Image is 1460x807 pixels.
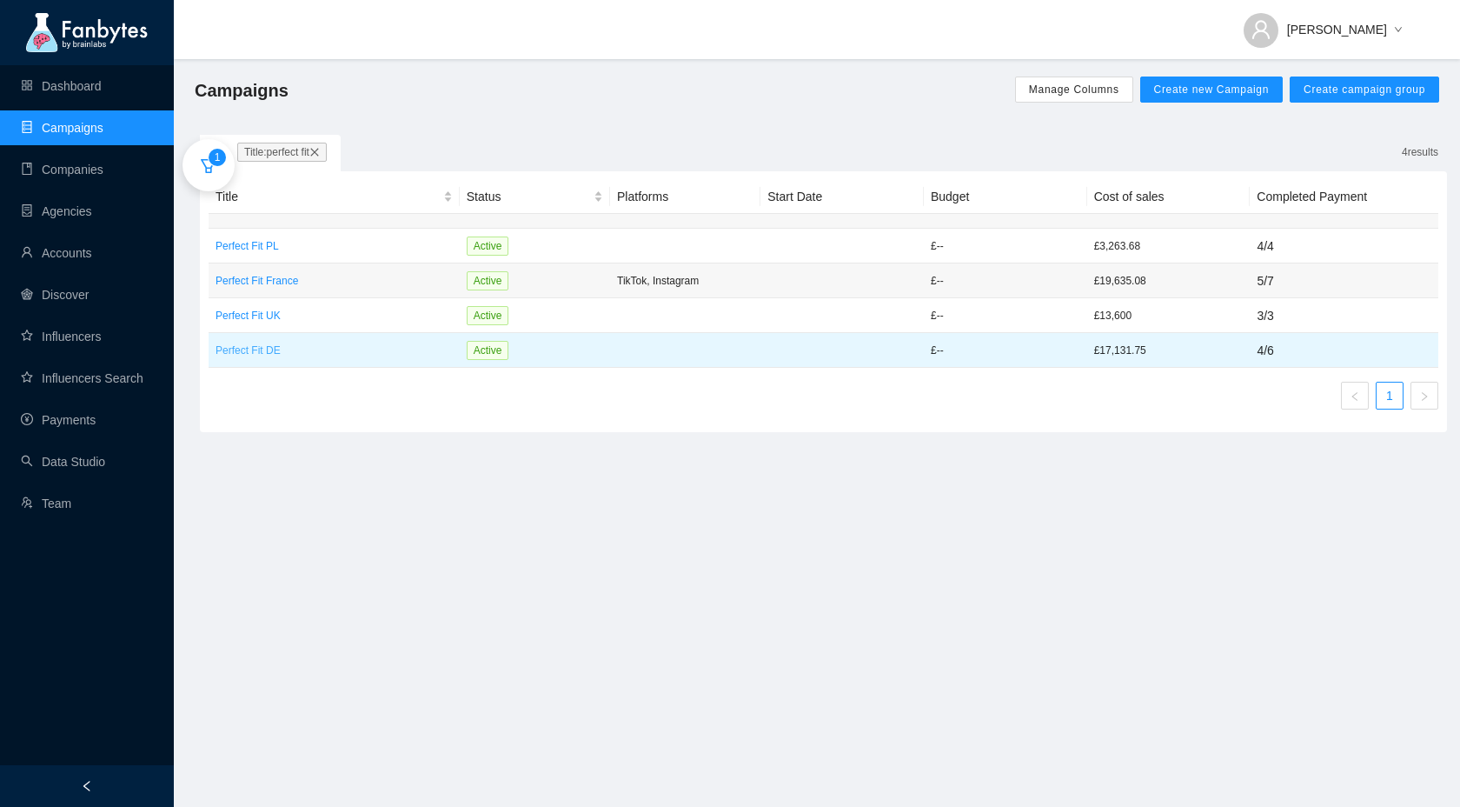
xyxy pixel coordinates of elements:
[931,342,1080,359] p: £ --
[1287,20,1387,39] span: [PERSON_NAME]
[467,306,509,325] span: Active
[931,272,1080,290] p: £ --
[760,180,924,214] th: Start Date
[21,330,101,343] a: starInfluencers
[1094,307,1244,324] p: £13,600
[1410,382,1438,410] button: right
[467,187,590,206] span: Status
[216,237,453,255] a: Perfect Fit PL
[21,121,103,135] a: databaseCampaigns
[21,497,71,510] a: usergroup-addTeam
[617,272,753,290] p: TikTok, Instagram
[1094,237,1244,255] p: £3,263.68
[1350,391,1360,402] span: left
[467,271,509,290] span: Active
[21,288,89,302] a: radar-chartDiscover
[610,180,760,214] th: Platforms
[1341,382,1369,410] li: Previous Page
[1230,9,1417,37] button: [PERSON_NAME]down
[1250,180,1438,214] th: Completed Payment
[216,307,453,324] a: Perfect Fit UK
[1402,143,1438,161] p: 4 results
[21,246,92,260] a: userAccounts
[1377,383,1403,409] a: 1
[216,272,453,290] a: Perfect Fit France
[209,180,460,214] th: Title
[1087,180,1251,214] th: Cost of sales
[1029,83,1119,97] span: Manage Columns
[931,307,1080,324] p: £ --
[1250,298,1438,333] td: 3 / 3
[1250,229,1438,263] td: 4 / 4
[21,371,143,385] a: starInfluencers Search
[200,157,217,175] span: filter
[467,237,509,256] span: Active
[1290,77,1439,103] button: Create campaign group
[1140,77,1284,103] button: Create new Campaign
[309,147,320,157] span: close
[460,180,610,214] th: Status
[195,77,289,104] span: Campaigns
[1251,19,1271,40] span: user
[21,413,96,427] a: pay-circlePayments
[1094,342,1244,359] p: £17,131.75
[21,79,102,93] a: appstoreDashboard
[924,180,1087,214] th: Budget
[237,143,327,162] span: Title: perfect fit
[21,163,103,177] a: bookCompanies
[21,204,92,218] a: containerAgencies
[1154,83,1270,97] span: Create new Campaign
[1419,391,1430,402] span: right
[21,455,105,469] a: searchData Studio
[1394,25,1403,36] span: down
[1304,83,1425,97] span: Create campaign group
[216,342,453,359] a: Perfect Fit DE
[209,149,226,166] sup: 1
[1410,382,1438,410] li: Next Page
[467,341,509,360] span: Active
[1250,263,1438,298] td: 5 / 7
[81,780,93,792] span: left
[1094,272,1244,290] p: £19,635.08
[1376,382,1404,410] li: 1
[1015,77,1133,103] button: Manage Columns
[1341,382,1369,410] button: left
[216,187,440,206] span: Title
[215,151,221,163] span: 1
[1250,333,1438,368] td: 4 / 6
[931,237,1080,255] p: £ --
